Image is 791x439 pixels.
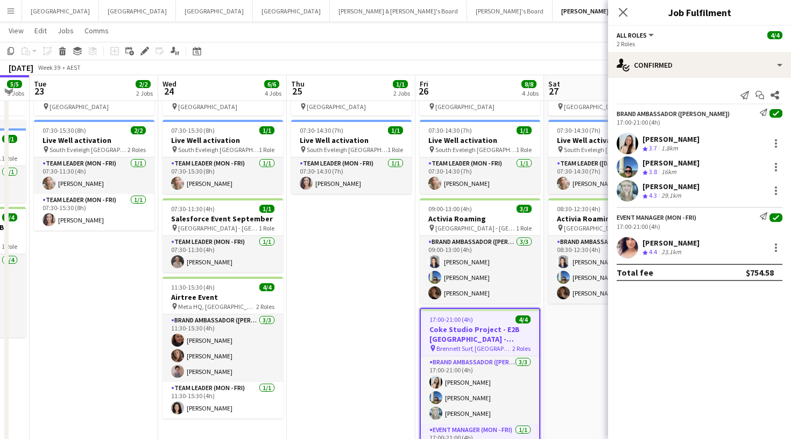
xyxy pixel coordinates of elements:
[659,168,679,177] div: 16km
[265,89,281,97] div: 4 Jobs
[131,126,146,134] span: 2/2
[548,120,669,194] app-job-card: 07:30-14:30 (7h)1/1Live Well activation South Eveleigh [GEOGRAPHIC_DATA]1 RoleTeam Leader ([DATE]...
[53,24,78,38] a: Jobs
[642,158,700,168] div: [PERSON_NAME]
[564,146,645,154] span: South Eveleigh [GEOGRAPHIC_DATA]
[420,214,540,224] h3: Activia Roaming
[421,356,539,424] app-card-role: Brand Ambassador ([PERSON_NAME])3/317:00-21:00 (4h)[PERSON_NAME][PERSON_NAME][PERSON_NAME]
[128,146,146,154] span: 2 Roles
[289,85,305,97] span: 25
[163,135,283,145] h3: Live Well activation
[617,118,782,126] div: 17:00-21:00 (4h)
[420,198,540,304] app-job-card: 09:00-13:00 (4h)3/3Activia Roaming [GEOGRAPHIC_DATA] - [GEOGRAPHIC_DATA]1 RoleBrand Ambassador ([...
[307,146,387,154] span: South Eveleigh [GEOGRAPHIC_DATA]
[2,135,17,143] span: 1/1
[522,89,539,97] div: 4 Jobs
[34,79,46,89] span: Tue
[418,85,428,97] span: 26
[512,344,531,352] span: 2 Roles
[548,236,669,304] app-card-role: Brand Ambassador ([DATE])3/308:30-12:30 (4h)[PERSON_NAME][PERSON_NAME][PERSON_NAME]
[163,79,176,89] span: Wed
[259,224,274,232] span: 1 Role
[178,146,259,154] span: South Eveleigh [GEOGRAPHIC_DATA]
[553,1,694,21] button: [PERSON_NAME] & [PERSON_NAME]'s Board
[642,238,700,248] div: [PERSON_NAME]
[548,214,669,224] h3: Activia Roaming
[163,292,283,302] h3: Airtree Event
[171,283,215,291] span: 11:30-15:30 (4h)
[617,110,730,118] div: Brand Ambassador ([PERSON_NAME])
[467,1,553,21] button: [PERSON_NAME]'s Board
[253,1,330,21] button: [GEOGRAPHIC_DATA]
[557,205,601,213] span: 08:30-12:30 (4h)
[516,146,532,154] span: 1 Role
[163,214,283,224] h3: Salesforce Event September
[256,303,274,311] span: 2 Roles
[517,205,532,213] span: 3/3
[163,198,283,272] app-job-card: 07:30-11:30 (4h)1/1Salesforce Event September [GEOGRAPHIC_DATA] - [GEOGRAPHIC_DATA]1 RoleTeam Lea...
[429,315,473,323] span: 17:00-21:00 (4h)
[617,31,655,39] button: All roles
[420,135,540,145] h3: Live Well activation
[34,194,154,231] app-card-role: Team Leader (Mon - Fri)1/107:30-15:30 (8h)[PERSON_NAME]
[291,120,412,194] app-job-card: 07:30-14:30 (7h)1/1Live Well activation South Eveleigh [GEOGRAPHIC_DATA]1 RoleTeam Leader (Mon - ...
[548,198,669,304] div: 08:30-12:30 (4h)3/3Activia Roaming [GEOGRAPHIC_DATA] - [GEOGRAPHIC_DATA]1 RoleBrand Ambassador ([...
[548,135,669,145] h3: Live Well activation
[58,26,74,35] span: Jobs
[43,126,86,134] span: 07:30-15:30 (8h)
[178,224,259,232] span: [GEOGRAPHIC_DATA] - [GEOGRAPHIC_DATA]
[659,248,683,257] div: 23.1km
[163,382,283,419] app-card-role: Team Leader (Mon - Fri)1/111:30-15:30 (4h)[PERSON_NAME]
[521,80,536,88] span: 8/8
[178,103,237,111] span: [GEOGRAPHIC_DATA]
[617,31,647,39] span: All roles
[67,63,81,71] div: AEST
[291,79,305,89] span: Thu
[34,26,47,35] span: Edit
[291,157,412,194] app-card-role: Team Leader (Mon - Fri)1/107:30-14:30 (7h)[PERSON_NAME]
[259,283,274,291] span: 4/4
[136,80,151,88] span: 2/2
[136,89,153,97] div: 2 Jobs
[8,89,24,97] div: 3 Jobs
[515,315,531,323] span: 4/4
[34,120,154,231] app-job-card: 07:30-15:30 (8h)2/2Live Well activation South Eveleigh [GEOGRAPHIC_DATA]2 RolesTeam Leader (Mon -...
[617,213,696,221] div: Event Manager (Mon - Fri)
[22,1,99,21] button: [GEOGRAPHIC_DATA]
[516,224,532,232] span: 1 Role
[50,146,128,154] span: South Eveleigh [GEOGRAPHIC_DATA]
[163,277,283,419] app-job-card: 11:30-15:30 (4h)4/4Airtree Event Meta HQ, [GEOGRAPHIC_DATA]2 RolesBrand Ambassador ([PERSON_NAME]...
[420,79,428,89] span: Fri
[649,248,657,256] span: 4.4
[34,135,154,145] h3: Live Well activation
[36,63,62,71] span: Week 39
[649,144,657,152] span: 3.7
[436,344,512,352] span: Brennett Surf, [GEOGRAPHIC_DATA], [GEOGRAPHIC_DATA]
[420,236,540,304] app-card-role: Brand Ambassador ([PERSON_NAME])3/309:00-13:00 (4h)[PERSON_NAME][PERSON_NAME][PERSON_NAME]
[330,1,467,21] button: [PERSON_NAME] & [PERSON_NAME]'s Board
[617,222,782,231] div: 17:00-21:00 (4h)
[163,120,283,194] div: 07:30-15:30 (8h)1/1Live Well activation South Eveleigh [GEOGRAPHIC_DATA]1 RoleTeam Leader (Mon - ...
[161,85,176,97] span: 24
[420,120,540,194] app-job-card: 07:30-14:30 (7h)1/1Live Well activation South Eveleigh [GEOGRAPHIC_DATA]1 RoleTeam Leader (Mon - ...
[393,89,410,97] div: 2 Jobs
[617,267,653,278] div: Total fee
[50,103,109,111] span: [GEOGRAPHIC_DATA]
[9,62,33,73] div: [DATE]
[548,157,669,194] app-card-role: Team Leader ([DATE])1/107:30-14:30 (7h)[PERSON_NAME]
[421,325,539,344] h3: Coke Studio Project - E2B [GEOGRAPHIC_DATA] - [GEOGRAPHIC_DATA]
[649,191,657,199] span: 4.3
[2,154,17,162] span: 1 Role
[547,85,560,97] span: 27
[642,134,700,144] div: [PERSON_NAME]
[84,26,109,35] span: Comms
[163,314,283,382] app-card-role: Brand Ambassador ([PERSON_NAME])3/311:30-15:30 (4h)[PERSON_NAME][PERSON_NAME][PERSON_NAME]
[307,103,366,111] span: [GEOGRAPHIC_DATA]
[564,103,623,111] span: [GEOGRAPHIC_DATA]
